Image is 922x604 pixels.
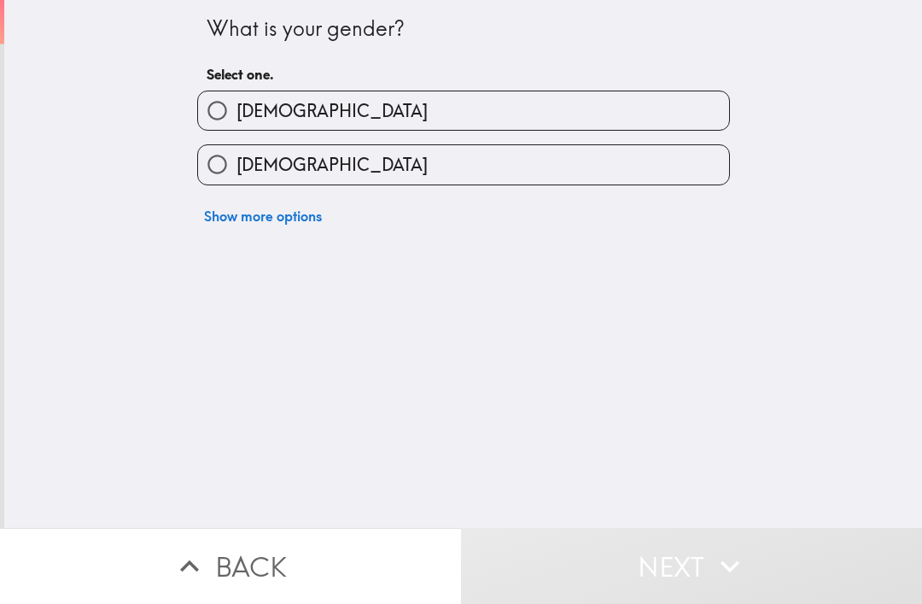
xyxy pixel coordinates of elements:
span: [DEMOGRAPHIC_DATA] [236,153,428,177]
div: What is your gender? [207,15,721,44]
span: [DEMOGRAPHIC_DATA] [236,99,428,123]
button: Show more options [197,199,329,233]
button: Next [461,528,922,604]
button: [DEMOGRAPHIC_DATA] [198,145,729,184]
button: [DEMOGRAPHIC_DATA] [198,91,729,130]
h6: Select one. [207,65,721,84]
